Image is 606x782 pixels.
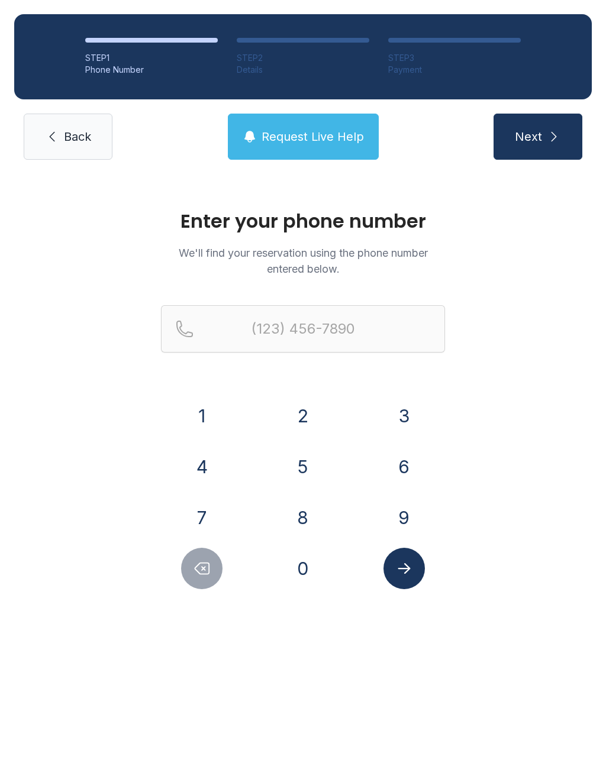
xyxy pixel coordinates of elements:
[181,497,223,538] button: 7
[64,128,91,145] span: Back
[383,446,425,487] button: 6
[383,548,425,589] button: Submit lookup form
[181,548,223,589] button: Delete number
[282,548,324,589] button: 0
[237,52,369,64] div: STEP 2
[383,395,425,437] button: 3
[515,128,542,145] span: Next
[85,64,218,76] div: Phone Number
[282,446,324,487] button: 5
[161,305,445,353] input: Reservation phone number
[388,64,521,76] div: Payment
[161,245,445,277] p: We'll find your reservation using the phone number entered below.
[262,128,364,145] span: Request Live Help
[282,497,324,538] button: 8
[282,395,324,437] button: 2
[383,497,425,538] button: 9
[161,212,445,231] h1: Enter your phone number
[85,52,218,64] div: STEP 1
[237,64,369,76] div: Details
[181,395,223,437] button: 1
[181,446,223,487] button: 4
[388,52,521,64] div: STEP 3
